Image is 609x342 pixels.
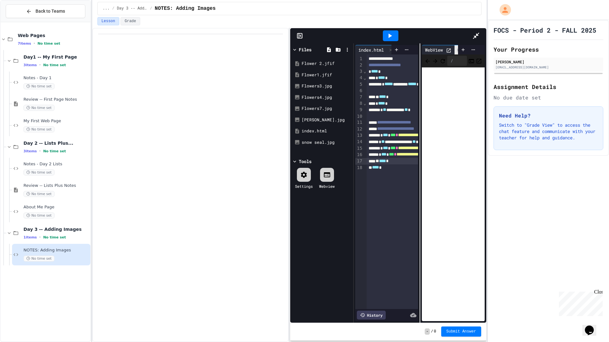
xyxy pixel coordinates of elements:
[23,256,55,262] span: No time set
[150,6,152,11] span: /
[422,45,462,54] div: WebView
[39,149,41,154] span: •
[43,235,66,239] span: No time set
[23,191,55,197] span: No time set
[422,47,446,53] div: WebView
[355,126,363,132] div: 12
[441,326,481,337] button: Submit Answer
[355,145,363,152] div: 15
[302,60,351,67] div: Flower 2.jfif
[23,183,89,188] span: Review -- Lists Plus Notes
[355,119,363,126] div: 11
[357,311,386,320] div: History
[23,161,89,167] span: Notes - Day 2 Lists
[499,112,598,119] h3: Need Help?
[23,75,89,81] span: Notes - Day 1
[23,126,55,132] span: No time set
[431,329,433,334] span: /
[424,57,431,65] span: Back
[18,41,31,46] span: 7 items
[23,54,89,60] span: Day1 -- My First Page
[299,46,311,53] div: Files
[302,128,351,134] div: index.html
[39,235,41,240] span: •
[302,83,351,89] div: Flowers3.jpg
[434,329,436,334] span: 0
[103,6,110,11] span: ...
[556,289,603,316] iframe: chat widget
[363,101,366,106] span: Fold line
[494,82,603,91] h2: Assignment Details
[23,205,89,210] span: About Me Page
[355,158,363,164] div: 17
[23,83,55,89] span: No time set
[34,41,35,46] span: •
[355,100,363,107] div: 8
[117,6,147,11] span: Day 3 -- Adding Images
[355,45,395,54] div: index.html
[494,26,596,35] h1: FOCS - Period 2 - FALL 2025
[495,59,601,65] div: [PERSON_NAME]
[495,65,601,70] div: [EMAIL_ADDRESS][DOMAIN_NAME]
[468,57,475,65] button: Console
[476,57,482,65] button: Open in new tab
[155,5,216,12] span: NOTES: Adding Images
[23,63,37,67] span: 3 items
[23,169,55,175] span: No time set
[23,140,89,146] span: Day 2 -- Lists Plus...
[299,158,311,165] div: Tools
[494,94,603,101] div: No due date set
[319,183,335,189] div: Webview
[355,152,363,158] div: 16
[440,57,446,65] button: Refresh
[43,63,66,67] span: No time set
[39,62,41,67] span: •
[302,117,351,123] div: [PERSON_NAME].jpg
[493,3,513,17] div: My Account
[355,107,363,113] div: 9
[23,212,55,218] span: No time set
[6,4,85,18] button: Back to Teams
[363,69,366,74] span: Fold line
[422,67,485,321] iframe: Web Preview
[355,132,363,139] div: 13
[23,226,89,232] span: Day 3 -- Adding Images
[363,75,366,80] span: Fold line
[425,328,429,335] span: -
[3,3,44,40] div: Chat with us now!Close
[355,139,363,145] div: 14
[355,113,363,120] div: 10
[302,94,351,101] div: Flowers4.jpg
[446,329,476,334] span: Submit Answer
[18,33,89,38] span: Web Pages
[355,47,387,53] div: index.html
[432,57,438,65] span: Forward
[302,72,351,78] div: Flower1.jfif
[23,118,89,124] span: My First Web Page
[97,17,119,25] button: Lesson
[499,122,598,141] p: Switch to "Grade View" to access the chat feature and communicate with your teacher for help and ...
[37,41,60,46] span: No time set
[43,149,66,153] span: No time set
[494,45,603,54] h2: Your Progress
[23,235,37,239] span: 1 items
[355,75,363,81] div: 4
[355,62,363,68] div: 2
[23,97,89,102] span: Review -- First Page Notes
[355,81,363,88] div: 5
[355,68,363,75] div: 3
[112,6,114,11] span: /
[355,88,363,94] div: 6
[23,149,37,153] span: 3 items
[23,248,89,253] span: NOTES: Adding Images
[302,105,351,112] div: Flowers7.jpg
[355,56,363,62] div: 1
[121,17,140,25] button: Grade
[355,165,363,171] div: 18
[355,94,363,100] div: 7
[447,56,467,66] div: /
[23,105,55,111] span: No time set
[295,183,313,189] div: Settings
[302,139,351,146] div: snow seal.jpg
[582,317,603,336] iframe: chat widget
